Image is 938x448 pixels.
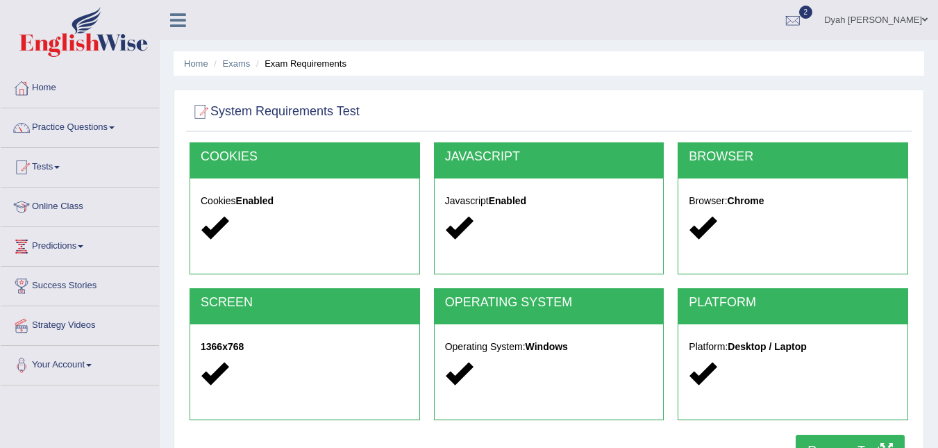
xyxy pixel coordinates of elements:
strong: Enabled [236,195,274,206]
span: 2 [799,6,813,19]
h2: BROWSER [689,150,897,164]
h2: JAVASCRIPT [445,150,653,164]
h2: System Requirements Test [190,101,360,122]
strong: 1366x768 [201,341,244,352]
h2: PLATFORM [689,296,897,310]
a: Strategy Videos [1,306,159,341]
h5: Javascript [445,196,653,206]
h5: Browser: [689,196,897,206]
h5: Cookies [201,196,409,206]
a: Success Stories [1,267,159,301]
strong: Desktop / Laptop [728,341,807,352]
h2: SCREEN [201,296,409,310]
a: Practice Questions [1,108,159,143]
strong: Chrome [728,195,764,206]
a: Online Class [1,188,159,222]
a: Predictions [1,227,159,262]
a: Tests [1,148,159,183]
a: Your Account [1,346,159,381]
strong: Enabled [489,195,526,206]
a: Home [184,58,208,69]
li: Exam Requirements [253,57,346,70]
h5: Platform: [689,342,897,352]
a: Exams [223,58,251,69]
h5: Operating System: [445,342,653,352]
a: Home [1,69,159,103]
h2: OPERATING SYSTEM [445,296,653,310]
strong: Windows [526,341,568,352]
h2: COOKIES [201,150,409,164]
